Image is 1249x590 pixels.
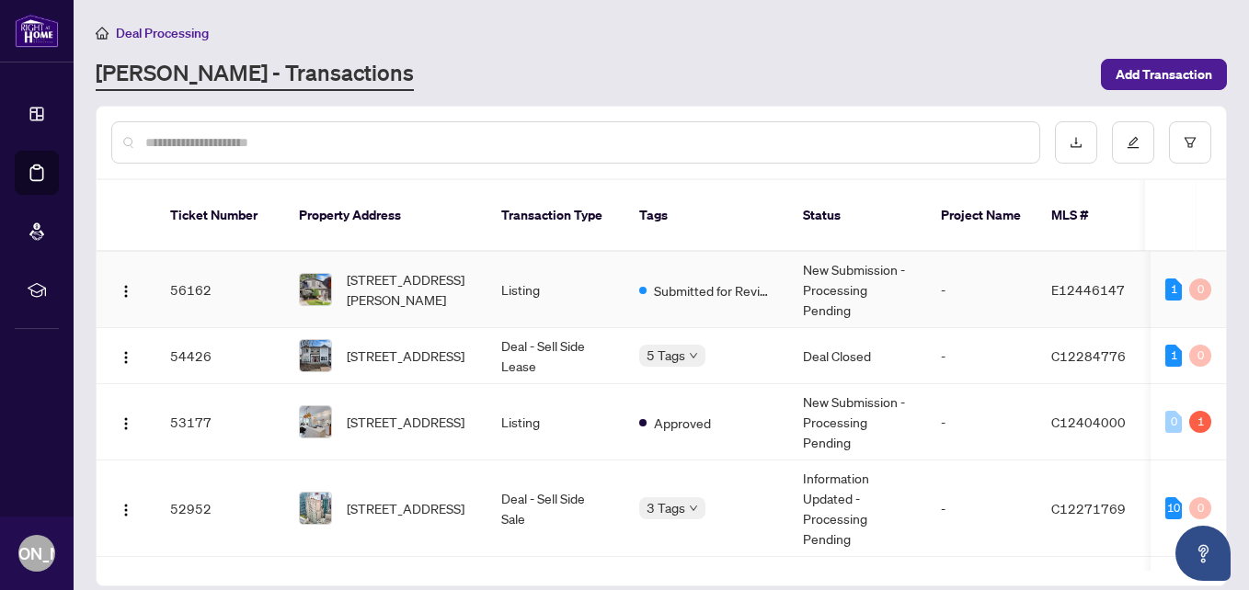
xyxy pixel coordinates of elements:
img: Logo [119,350,133,365]
span: [STREET_ADDRESS][PERSON_NAME] [347,269,472,310]
img: thumbnail-img [300,493,331,524]
span: [STREET_ADDRESS] [347,346,464,366]
td: New Submission - Processing Pending [788,384,926,460]
td: 54426 [155,328,284,384]
td: 52952 [155,460,284,557]
td: - [926,252,1037,328]
span: C12284776 [1051,347,1126,364]
th: Property Address [284,180,487,252]
td: Information Updated - Processing Pending [788,460,926,557]
div: 0 [1189,278,1211,301]
span: edit [1127,136,1140,149]
span: 3 Tags [647,497,685,518]
img: thumbnail-img [300,340,331,371]
th: Tags [624,180,788,252]
td: Listing [487,252,624,328]
button: download [1055,121,1097,164]
span: 5 Tags [647,345,685,366]
button: Logo [111,494,141,523]
td: 53177 [155,384,284,460]
button: Logo [111,341,141,370]
td: - [926,328,1037,384]
button: filter [1169,121,1211,164]
th: Ticket Number [155,180,284,252]
span: Add Transaction [1116,60,1212,89]
th: MLS # [1037,180,1147,252]
span: Approved [654,413,711,433]
span: download [1070,136,1083,149]
td: 56162 [155,252,284,328]
button: edit [1112,121,1154,164]
div: 0 [1189,345,1211,367]
span: [STREET_ADDRESS] [347,498,464,518]
button: Add Transaction [1101,59,1227,90]
td: - [926,460,1037,557]
button: Open asap [1175,526,1231,581]
img: logo [15,14,59,48]
a: [PERSON_NAME] - Transactions [96,58,414,91]
td: Listing [487,384,624,460]
span: E12446147 [1051,281,1125,298]
span: down [689,504,698,513]
span: filter [1184,136,1197,149]
span: home [96,27,109,40]
div: 1 [1165,345,1182,367]
td: - [926,384,1037,460]
th: Transaction Type [487,180,624,252]
span: C12404000 [1051,414,1126,430]
div: 0 [1189,497,1211,519]
div: 10 [1165,497,1182,519]
span: C12271769 [1051,500,1126,516]
div: 1 [1189,411,1211,433]
td: New Submission - Processing Pending [788,252,926,328]
span: [STREET_ADDRESS] [347,412,464,432]
td: Deal - Sell Side Sale [487,460,624,557]
div: 0 [1165,411,1182,433]
button: Logo [111,275,141,304]
img: Logo [119,503,133,517]
span: Submitted for Review [654,280,773,301]
th: Status [788,180,926,252]
td: Deal Closed [788,328,926,384]
div: 1 [1165,278,1182,301]
img: Logo [119,416,133,431]
img: thumbnail-img [300,406,331,437]
td: Deal - Sell Side Lease [487,328,624,384]
span: down [689,351,698,360]
span: Deal Processing [116,25,209,41]
button: Logo [111,407,141,437]
th: Project Name [926,180,1037,252]
img: Logo [119,284,133,299]
img: thumbnail-img [300,274,331,305]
